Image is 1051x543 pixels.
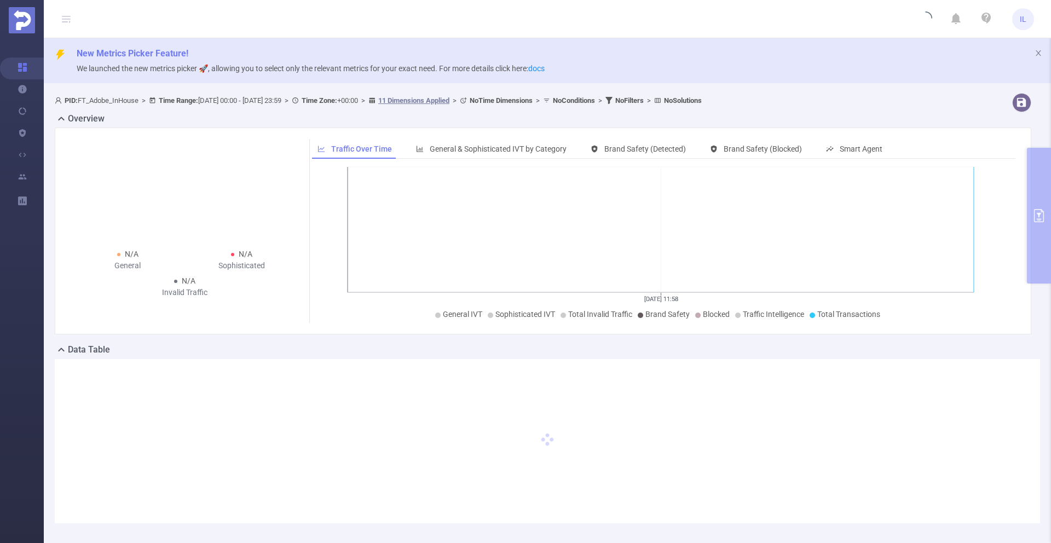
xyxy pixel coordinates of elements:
span: IL [1020,8,1026,30]
b: PID: [65,96,78,105]
i: icon: line-chart [317,145,325,153]
b: Time Range: [159,96,198,105]
img: Protected Media [9,7,35,33]
span: > [449,96,460,105]
span: > [281,96,292,105]
h2: Data Table [68,343,110,356]
u: 11 Dimensions Applied [378,96,449,105]
div: Invalid Traffic [128,287,241,298]
div: Sophisticated [184,260,298,271]
span: FT_Adobe_InHouse [DATE] 00:00 - [DATE] 23:59 +00:00 [55,96,702,105]
b: No Solutions [664,96,702,105]
div: General [71,260,184,271]
span: We launched the new metrics picker 🚀, allowing you to select only the relevant metrics for your e... [77,64,545,73]
b: No Conditions [553,96,595,105]
i: icon: loading [919,11,932,27]
span: General IVT [443,310,482,319]
span: Total Invalid Traffic [568,310,632,319]
span: > [138,96,149,105]
i: icon: close [1035,49,1042,57]
span: Brand Safety (Detected) [604,145,686,153]
i: icon: thunderbolt [55,49,66,60]
i: icon: bar-chart [416,145,424,153]
b: Time Zone: [302,96,337,105]
span: Blocked [703,310,730,319]
tspan: [DATE] 11:58 [644,296,678,303]
span: New Metrics Picker Feature! [77,48,188,59]
a: docs [528,64,545,73]
span: > [644,96,654,105]
h2: Overview [68,112,105,125]
span: Traffic Over Time [331,145,392,153]
span: > [533,96,543,105]
span: Brand Safety (Blocked) [724,145,802,153]
span: Total Transactions [817,310,880,319]
b: No Time Dimensions [470,96,533,105]
i: icon: user [55,97,65,104]
span: > [358,96,368,105]
span: General & Sophisticated IVT by Category [430,145,567,153]
span: N/A [182,276,195,285]
span: N/A [239,250,252,258]
span: > [595,96,605,105]
span: N/A [125,250,138,258]
button: icon: close [1035,47,1042,59]
span: Traffic Intelligence [743,310,804,319]
span: Brand Safety [645,310,690,319]
span: Smart Agent [840,145,882,153]
b: No Filters [615,96,644,105]
span: Sophisticated IVT [495,310,555,319]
